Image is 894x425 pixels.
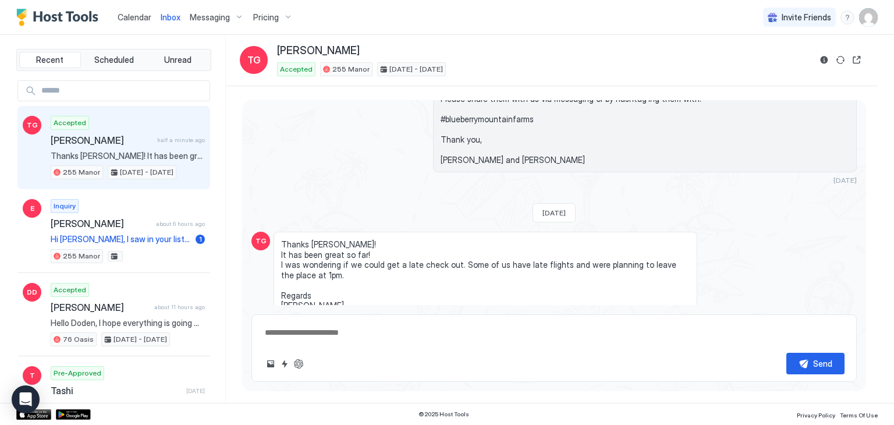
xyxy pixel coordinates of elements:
span: 76 Oasis [63,334,94,345]
div: Open Intercom Messenger [12,385,40,413]
span: Inquiry [54,201,76,211]
span: Hello Doden, I hope everything is going well with your stay. If there is anything you need, any p... [51,318,205,328]
span: Accepted [54,118,86,128]
button: ChatGPT Auto Reply [292,357,306,371]
span: TG [256,236,267,246]
a: Google Play Store [56,409,91,420]
span: Thanks [PERSON_NAME]! It has been great so far! I was wondering if we could get a late check out.... [51,151,205,161]
span: 255 Manor [63,167,100,178]
span: T [30,370,35,381]
button: Quick reply [278,357,292,371]
button: Open reservation [850,53,864,67]
button: Send [786,353,845,374]
button: Recent [19,52,81,68]
span: [DATE] - [DATE] [389,64,443,75]
span: [DATE] - [DATE] [120,167,173,178]
div: menu [840,10,854,24]
button: Sync reservation [833,53,847,67]
span: Invite Friends [782,12,831,23]
span: 255 Manor [332,64,370,75]
span: [PERSON_NAME] [51,302,150,313]
span: [DATE] [542,208,566,217]
span: Hi [PERSON_NAME], I saw in your listing that your property can be used for small weddings and I’m... [51,234,191,245]
span: TG [247,53,261,67]
span: Privacy Policy [797,412,835,419]
div: Send [813,357,832,370]
a: Privacy Policy [797,408,835,420]
a: Host Tools Logo [16,9,104,26]
span: Recent [36,55,63,65]
span: Pre-Approved [54,368,101,378]
span: © 2025 Host Tools [418,410,469,418]
span: Pricing [253,12,279,23]
span: [PERSON_NAME] [51,134,152,146]
span: [PERSON_NAME] [51,218,151,229]
a: App Store [16,409,51,420]
span: [DATE] [186,387,205,395]
span: Scheduled [94,55,134,65]
a: Inbox [161,11,180,23]
span: Tashi [51,385,182,396]
span: 1 [199,235,202,243]
span: Unread [164,55,191,65]
button: Reservation information [817,53,831,67]
span: E [30,203,34,214]
span: about 11 hours ago [154,303,205,311]
span: Hi! My friends booked the house that’s 1st picture is a bunch of black chairs. Is this close to t... [51,401,205,412]
span: half a minute ago [157,136,205,144]
span: Terms Of Use [840,412,878,419]
span: Inbox [161,12,180,22]
span: TG [27,120,38,130]
a: Terms Of Use [840,408,878,420]
span: about 6 hours ago [156,220,205,228]
span: [DATE] [833,176,857,185]
span: DD [27,287,37,297]
button: Scheduled [83,52,145,68]
div: tab-group [16,49,211,71]
span: [PERSON_NAME] [277,44,360,58]
span: Messaging [190,12,230,23]
span: Thanks [PERSON_NAME]! It has been great so far! I was wondering if we could get a late check out.... [281,239,690,311]
button: Upload image [264,357,278,371]
span: Calendar [118,12,151,22]
a: Calendar [118,11,151,23]
span: 255 Manor [63,251,100,261]
span: Accepted [54,285,86,295]
input: Input Field [37,81,210,101]
span: Accepted [280,64,313,75]
span: [DATE] - [DATE] [113,334,167,345]
div: User profile [859,8,878,27]
button: Unread [147,52,208,68]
